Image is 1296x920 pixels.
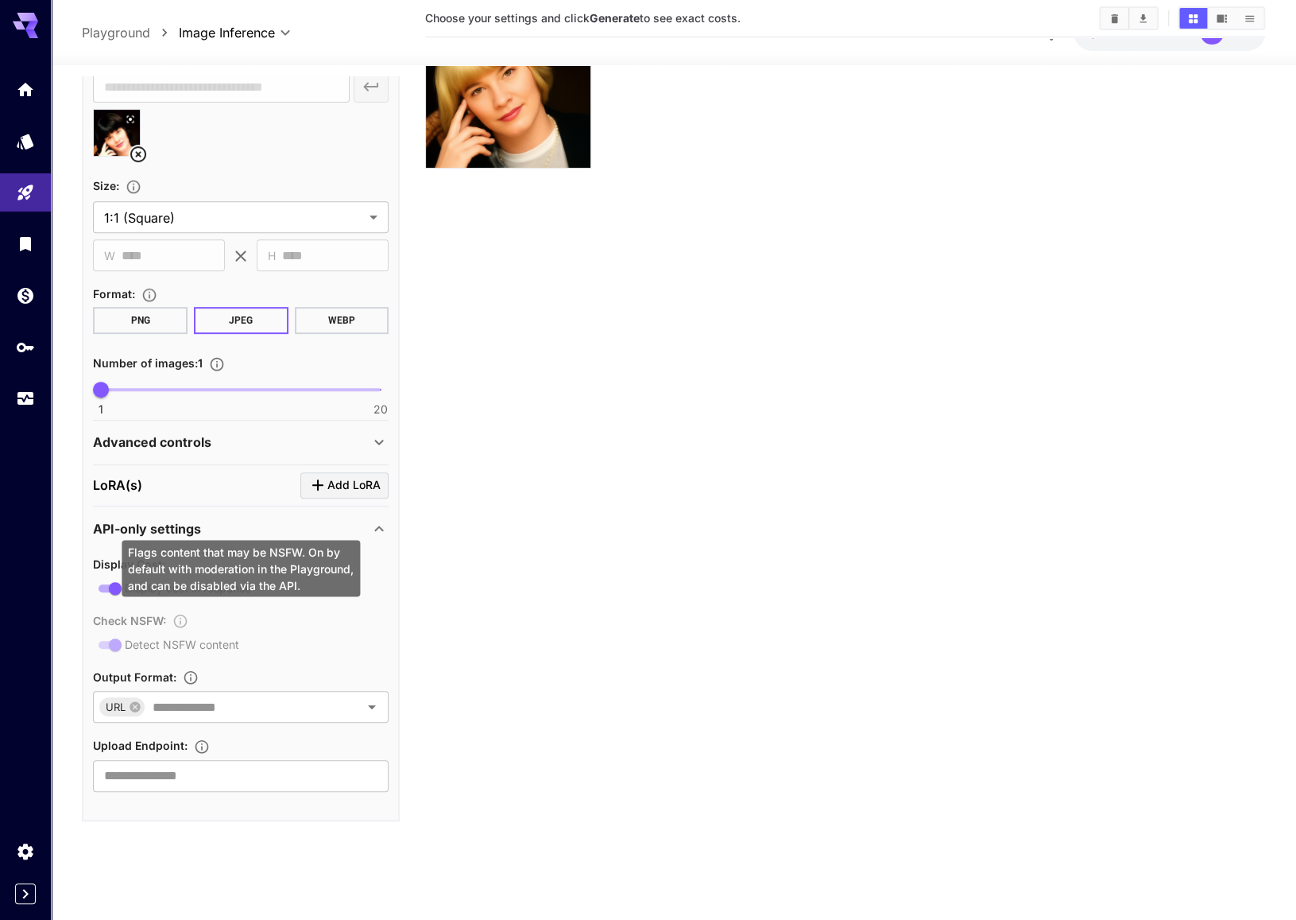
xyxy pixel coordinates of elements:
[295,307,389,334] button: WEBP
[1101,8,1128,29] button: Clear All
[1236,8,1263,29] button: Show media in list view
[1208,8,1236,29] button: Show media in video view
[1178,6,1265,30] div: Show media in grid viewShow media in video viewShow media in list view
[16,285,35,305] div: Wallet
[1089,26,1132,40] span: $20.05
[327,476,381,495] span: Add LoRA
[268,246,276,265] span: H
[93,287,135,301] span: Format :
[93,611,389,654] div: Flags content that may be NSFW. On by default with moderation in the Playground, and can be disab...
[93,739,188,752] span: Upload Endpoint :
[93,670,176,684] span: Output Format :
[99,697,145,716] div: URL
[590,11,640,25] b: Generate
[176,670,205,685] button: Specifies how the image is returned based on your use case: base64Data for embedding in code, dat...
[16,337,35,357] div: API Keys
[93,476,142,495] p: LoRA(s)
[82,23,150,42] a: Playground
[104,208,363,227] span: 1:1 (Square)
[93,519,201,538] p: API-only settings
[93,557,165,571] span: Display Cost :
[1179,8,1207,29] button: Show media in grid view
[104,246,115,265] span: W
[82,23,179,42] nav: breadcrumb
[122,540,360,596] div: Flags content that may be NSFW. On by default with moderation in the Playground, and can be disab...
[135,287,164,303] button: Choose the file format for the output image.
[203,356,231,372] button: Specify how many images to generate in a single request. Each image generation will be charged se...
[426,3,590,168] img: Z
[93,510,389,548] div: API-only settings
[179,23,275,42] span: Image Inference
[93,179,119,192] span: Size :
[16,183,35,203] div: Playground
[16,75,35,95] div: Home
[119,179,148,195] button: Adjust the dimensions of the generated image by specifying its width and height in pixels, or sel...
[194,307,288,334] button: JPEG
[93,307,188,334] button: PNG
[16,234,35,254] div: Library
[93,423,389,461] div: Advanced controls
[300,472,389,499] button: Click to add LoRA
[1132,26,1187,40] span: credits left
[1099,6,1159,30] div: Clear AllDownload All
[16,389,35,409] div: Usage
[373,402,388,417] span: 20
[361,696,383,718] button: Open
[1129,8,1157,29] button: Download All
[15,883,36,904] button: Expand sidebar
[16,841,35,861] div: Settings
[188,739,216,755] button: Specifies a URL for uploading the generated image as binary data via HTTP PUT, such as an S3 buck...
[99,698,132,716] span: URL
[93,433,211,452] p: Advanced controls
[93,356,203,370] span: Number of images : 1
[99,402,103,417] span: 1
[16,131,35,151] div: Models
[425,11,741,25] span: Choose your settings and click to see exact costs.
